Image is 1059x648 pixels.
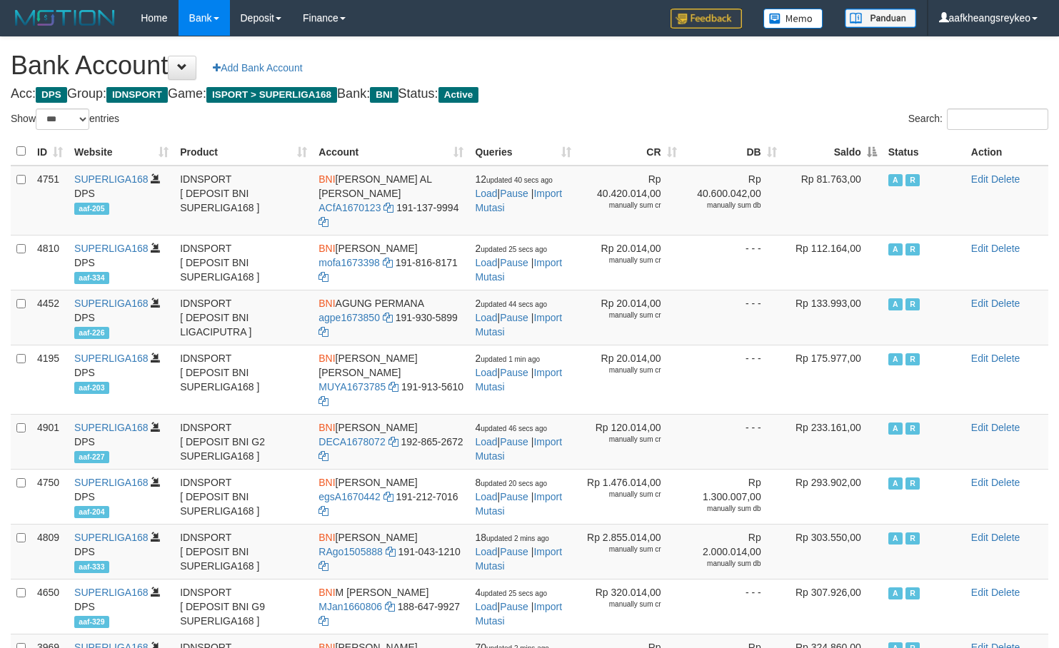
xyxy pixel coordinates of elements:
[991,298,1020,309] a: Delete
[500,188,528,199] a: Pause
[991,477,1020,488] a: Delete
[174,524,313,579] td: IDNSPORT [ DEPOSIT BNI SUPERLIGA168 ]
[475,587,547,598] span: 4
[500,312,528,323] a: Pause
[174,469,313,524] td: IDNSPORT [ DEPOSIT BNI SUPERLIGA168 ]
[688,201,761,211] div: manually sum db
[318,560,328,572] a: Copy 1910431210 to clipboard
[905,243,920,255] span: Running
[318,601,382,612] a: MJan1660806
[318,298,335,309] span: BNI
[577,469,683,524] td: Rp 1.476.014,00
[583,490,661,500] div: manually sum cr
[991,587,1020,598] a: Delete
[971,243,988,254] a: Edit
[318,546,383,557] a: RAgo1505888
[318,505,328,517] a: Copy 1912127016 to clipboard
[475,173,562,213] span: | |
[475,243,562,283] span: | |
[475,601,497,612] a: Load
[905,353,920,365] span: Running
[783,138,883,166] th: Saldo: activate to sort column descending
[36,108,89,130] select: Showentries
[318,243,335,254] span: BNI
[577,138,683,166] th: CR: activate to sort column ascending
[475,257,562,283] a: Import Mutasi
[688,559,761,569] div: manually sum db
[783,235,883,290] td: Rp 112.164,00
[74,272,109,284] span: aaf-334
[971,587,988,598] a: Edit
[31,235,69,290] td: 4810
[313,579,469,634] td: M [PERSON_NAME] 188-647-9927
[475,546,497,557] a: Load
[31,138,69,166] th: ID: activate to sort column ascending
[318,257,380,268] a: mofa1673398
[888,353,903,365] span: Active
[577,166,683,236] td: Rp 40.420.014,00
[475,546,562,572] a: Import Mutasi
[318,326,328,338] a: Copy 1919305899 to clipboard
[905,477,920,490] span: Running
[475,243,547,254] span: 2
[31,345,69,414] td: 4195
[475,367,562,393] a: Import Mutasi
[174,290,313,345] td: IDNSPORT [ DEPOSIT BNI LIGACIPUTRA ]
[577,414,683,469] td: Rp 120.014,00
[475,532,562,572] span: | |
[905,532,920,545] span: Running
[577,579,683,634] td: Rp 320.014,00
[500,436,528,447] a: Pause
[31,414,69,469] td: 4901
[475,422,547,433] span: 4
[313,345,469,414] td: [PERSON_NAME] [PERSON_NAME] 191-913-5610
[500,367,528,378] a: Pause
[313,290,469,345] td: AGUNG PERMANA 191-930-5899
[318,202,381,213] a: ACfA1670123
[69,469,174,524] td: DPS
[583,365,661,375] div: manually sum cr
[31,524,69,579] td: 4809
[577,235,683,290] td: Rp 20.014,00
[475,436,497,447] a: Load
[174,138,313,166] th: Product: activate to sort column ascending
[174,166,313,236] td: IDNSPORT [ DEPOSIT BNI SUPERLIGA168 ]
[783,166,883,236] td: Rp 81.763,00
[69,579,174,634] td: DPS
[683,414,783,469] td: - - -
[475,367,497,378] a: Load
[318,491,380,502] a: egsA1670442
[783,469,883,524] td: Rp 293.902,00
[31,166,69,236] td: 4751
[318,615,328,627] a: Copy 1886479927 to clipboard
[475,298,547,309] span: 2
[475,353,540,364] span: 2
[438,87,479,103] span: Active
[475,601,562,627] a: Import Mutasi
[318,216,328,228] a: Copy 1911379994 to clipboard
[888,422,903,435] span: Active
[74,422,149,433] a: SUPERLIGA168
[11,51,1048,80] h1: Bank Account
[947,108,1048,130] input: Search:
[683,235,783,290] td: - - -
[74,353,149,364] a: SUPERLIGA168
[69,138,174,166] th: Website: activate to sort column ascending
[313,138,469,166] th: Account: activate to sort column ascending
[204,56,311,80] a: Add Bank Account
[888,174,903,186] span: Active
[683,524,783,579] td: Rp 2.000.014,00
[577,290,683,345] td: Rp 20.014,00
[206,87,337,103] span: ISPORT > SUPERLIGA168
[783,290,883,345] td: Rp 133.993,00
[883,138,965,166] th: Status
[763,9,823,29] img: Button%20Memo.svg
[783,345,883,414] td: Rp 175.977,00
[475,477,547,488] span: 8
[683,345,783,414] td: - - -
[475,422,562,462] span: | |
[481,300,547,308] span: updated 44 secs ago
[888,243,903,255] span: Active
[69,414,174,469] td: DPS
[74,203,109,215] span: aaf-205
